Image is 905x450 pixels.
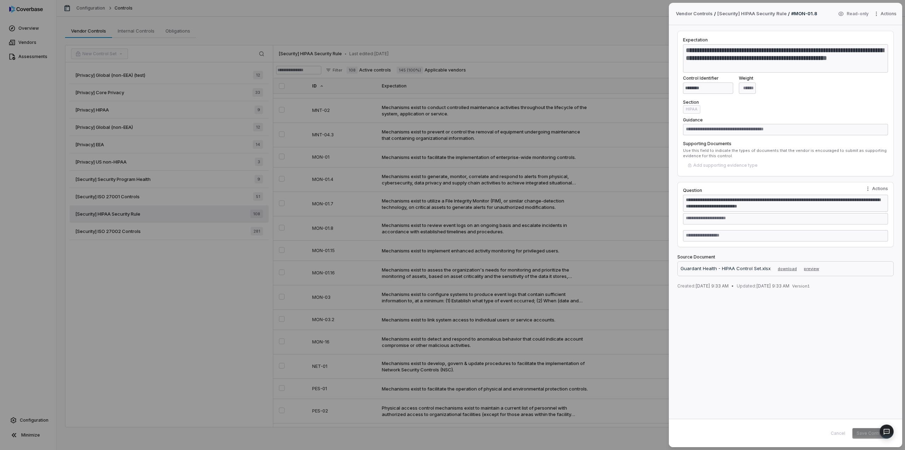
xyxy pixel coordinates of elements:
a: [Security] HIPAA Security Rule [717,10,787,17]
span: Vendor Controls [676,10,713,17]
button: preview [804,264,819,273]
button: download [775,264,800,273]
span: Created: [677,283,695,289]
label: Section [683,99,888,105]
label: Control Identifier [683,75,733,81]
span: [DATE] 9:33 AM [677,283,729,289]
span: [DATE] 9:33 AM [737,283,789,289]
div: Read-only [838,11,869,17]
span: • [731,283,734,289]
label: Weight [739,75,756,81]
label: Expectation [683,37,708,42]
p: / [714,11,716,17]
button: Question actions [861,183,892,194]
label: Source Document [677,254,894,260]
p: Guardant Health - HIPAA Control Set.xlsx [681,265,771,272]
div: Use this field to indicate the types of documents that the vendor is encouraged to submit as supp... [683,148,888,159]
span: # MON-01.8 [791,11,817,16]
span: Version 1 [792,284,810,289]
button: More actions [871,8,901,19]
span: Updated: [737,283,756,289]
p: / [788,11,790,17]
label: Guidance [683,117,703,123]
label: Supporting Documents [683,141,888,147]
label: Question [683,188,888,193]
